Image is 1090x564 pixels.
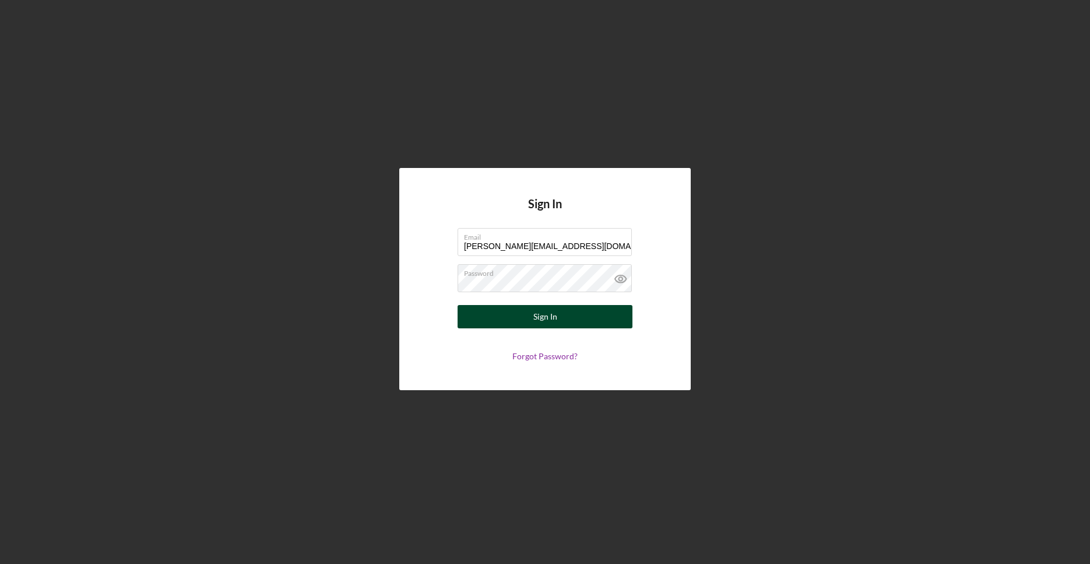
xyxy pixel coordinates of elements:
[458,305,632,328] button: Sign In
[464,265,632,278] label: Password
[533,305,557,328] div: Sign In
[528,197,562,228] h4: Sign In
[464,229,632,241] label: Email
[512,351,578,361] a: Forgot Password?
